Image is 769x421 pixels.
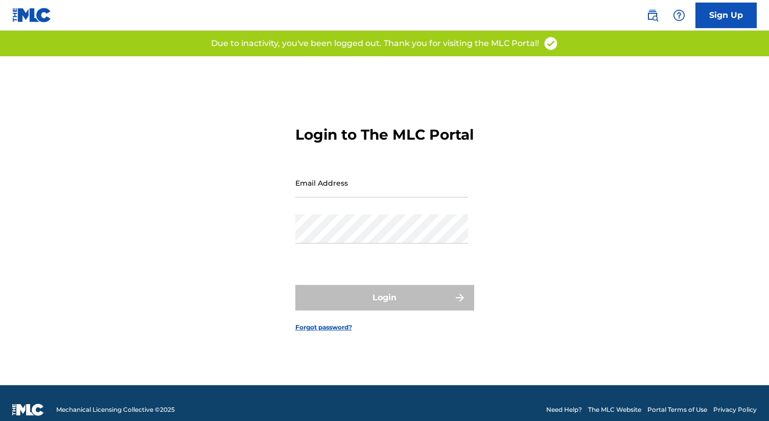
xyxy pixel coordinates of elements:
img: access [543,36,558,51]
img: search [646,9,659,21]
img: help [673,9,685,21]
img: MLC Logo [12,8,52,23]
span: Mechanical Licensing Collective © 2025 [56,405,175,414]
a: Public Search [642,5,663,26]
a: Forgot password? [295,323,352,332]
p: Due to inactivity, you've been logged out. Thank you for visiting the MLC Portal! [211,37,539,50]
iframe: Chat Widget [718,372,769,421]
a: Need Help? [546,405,582,414]
h3: Login to The MLC Portal [295,126,474,144]
a: The MLC Website [588,405,641,414]
a: Privacy Policy [713,405,757,414]
a: Sign Up [695,3,757,28]
img: logo [12,404,44,416]
a: Portal Terms of Use [647,405,707,414]
div: Help [669,5,689,26]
